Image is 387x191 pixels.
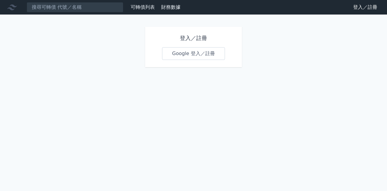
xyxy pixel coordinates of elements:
[27,2,123,12] input: 搜尋可轉債 代號／名稱
[161,4,180,10] a: 財務數據
[162,34,225,42] h1: 登入／註冊
[131,4,155,10] a: 可轉債列表
[162,47,225,60] a: Google 登入／註冊
[348,2,382,12] a: 登入／註冊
